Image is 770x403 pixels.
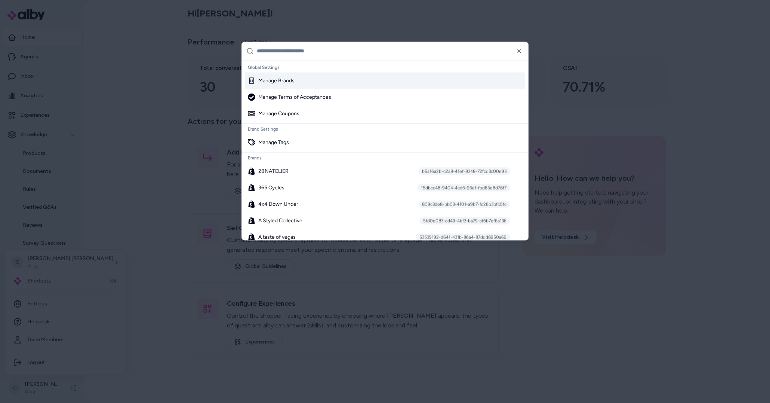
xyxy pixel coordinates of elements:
[248,93,331,101] div: Manage Terms of Acceptances
[245,62,525,72] div: Global Settings
[248,138,289,146] div: Manage Tags
[258,184,284,191] span: 365 Cycles
[419,217,510,224] div: 5fd0e083-cd49-4bf3-ba79-cf6b7ef6a136
[418,167,510,175] div: b5a16a2b-c2a8-41ef-8348-72fcd3c00e93
[258,200,298,208] span: 4x4 Down Under
[258,217,302,224] span: A Styled Collective
[416,233,510,241] div: 53539192-d641-431b-86a4-87ddd8950a69
[245,152,525,163] div: Brands
[418,200,510,208] div: 809c3de8-bb03-4101-a9b7-fc26b3bfc0fc
[248,77,295,84] div: Manage Brands
[245,123,525,134] div: Brand Settings
[258,167,289,175] span: 28NATELIER
[258,233,296,241] span: A taste of vegas
[417,184,510,191] div: 15dbcc48-9404-4cd6-96ef-fbd85e8d78f7
[248,110,299,117] div: Manage Coupons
